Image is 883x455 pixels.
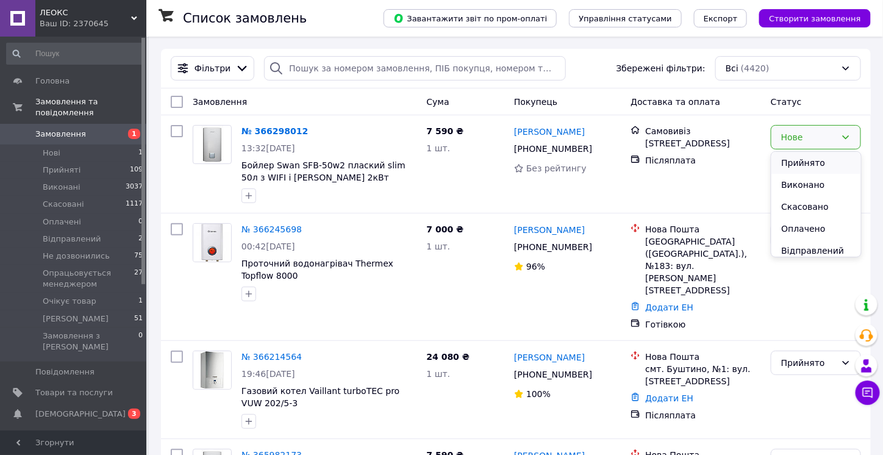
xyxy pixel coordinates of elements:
a: Фото товару [193,351,232,390]
div: Нова Пошта [645,223,761,235]
a: № 366298012 [241,126,308,136]
a: Фото товару [193,125,232,164]
span: 27 [134,268,143,290]
a: Газовий котел Vaillant turboTEC pro VUW 202/5-3 [241,386,399,408]
span: Не дозвонились [43,251,110,262]
span: 7 000 ₴ [427,224,464,234]
span: 2 [138,234,143,245]
li: Скасовано [771,196,860,218]
span: Всі [726,62,738,74]
span: Фільтри [195,62,231,74]
div: Післяплата [645,154,761,167]
span: Без рейтингу [526,163,587,173]
span: Головна [35,76,70,87]
img: Фото товару [201,126,223,163]
input: Пошук [6,43,144,65]
a: Фото товару [193,223,232,262]
div: Післяплата [645,409,761,421]
span: [PHONE_NUMBER] [514,242,592,252]
a: Проточний водонагрівач Thermex Topflow 8000 [241,259,393,281]
span: 1 шт. [427,369,451,379]
span: [PHONE_NUMBER] [514,370,592,379]
div: Прийнято [781,356,836,370]
span: Управління статусами [579,14,672,23]
li: Виконано [771,174,860,196]
li: Прийнято [771,152,860,174]
span: ЛЕОКС [40,7,131,18]
span: 3037 [126,182,143,193]
span: Збережені фільтри: [617,62,706,74]
div: [GEOGRAPHIC_DATA] ([GEOGRAPHIC_DATA].), №183: вул. [PERSON_NAME][STREET_ADDRESS] [645,235,761,296]
span: 00:42[DATE] [241,242,295,251]
div: смт. Буштино, №1: вул. [STREET_ADDRESS] [645,363,761,387]
span: 24 080 ₴ [427,352,470,362]
span: 7 590 ₴ [427,126,464,136]
span: [PERSON_NAME] [43,313,109,324]
span: Покупець [514,97,557,107]
button: Експорт [694,9,748,27]
a: № 366245698 [241,224,302,234]
button: Чат з покупцем [856,381,880,405]
span: Замовлення [35,129,86,140]
span: Очікує товар [43,296,96,307]
a: [PERSON_NAME] [514,351,585,364]
span: Нові [43,148,60,159]
span: 96% [526,262,545,271]
span: 13:32[DATE] [241,143,295,153]
span: 19:46[DATE] [241,369,295,379]
span: 0 [138,331,143,353]
span: Замовлення [193,97,247,107]
span: Статус [771,97,802,107]
span: 51 [134,313,143,324]
span: Замовлення та повідомлення [35,96,146,118]
span: (4420) [741,63,770,73]
span: Замовлення з [PERSON_NAME] [43,331,138,353]
div: Готівкою [645,318,761,331]
span: Виконані [43,182,80,193]
a: Додати ЕН [645,393,693,403]
a: Бойлер Swan SFB-50w2 плаский slim 50л з WIFI і [PERSON_NAME] 2кВт [241,160,406,182]
a: Створити замовлення [747,13,871,23]
a: № 366214564 [241,352,302,362]
div: Нова Пошта [645,351,761,363]
img: Фото товару [193,224,231,262]
li: Відправлений [771,240,860,262]
span: 1 [128,129,140,139]
div: Самовивіз [645,125,761,137]
span: Експорт [704,14,738,23]
span: 1 [138,296,143,307]
a: [PERSON_NAME] [514,126,585,138]
span: [PHONE_NUMBER] [514,144,592,154]
span: Опрацьовується менеджером [43,268,134,290]
span: [DEMOGRAPHIC_DATA] [35,409,126,420]
a: [PERSON_NAME] [514,224,585,236]
span: Оплачені [43,217,81,227]
span: 75 [134,251,143,262]
li: Оплачено [771,218,860,240]
span: Показники роботи компанії [35,429,113,451]
span: 1117 [126,199,143,210]
span: 100% [526,389,551,399]
img: Фото товару [193,351,231,389]
span: 109 [130,165,143,176]
span: Cума [427,97,449,107]
span: Створити замовлення [769,14,861,23]
div: Нове [781,131,836,144]
span: 1 [138,148,143,159]
span: Завантажити звіт по пром-оплаті [393,13,547,24]
span: Прийняті [43,165,80,176]
div: [STREET_ADDRESS] [645,137,761,149]
span: Відправлений [43,234,101,245]
h1: Список замовлень [183,11,307,26]
span: Повідомлення [35,367,95,378]
a: Додати ЕН [645,303,693,312]
span: 1 шт. [427,143,451,153]
span: 0 [138,217,143,227]
span: Товари та послуги [35,387,113,398]
span: 1 шт. [427,242,451,251]
span: Доставка та оплата [631,97,720,107]
span: Скасовані [43,199,84,210]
